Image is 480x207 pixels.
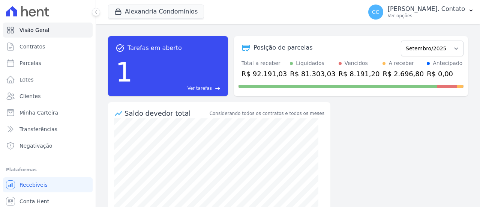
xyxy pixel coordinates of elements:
[215,86,220,91] span: east
[3,23,93,38] a: Visão Geral
[433,59,462,67] div: Antecipado
[362,2,480,23] button: CC [PERSON_NAME]. Contato Ver opções
[3,177,93,192] a: Recebíveis
[388,5,465,13] p: [PERSON_NAME]. Contato
[19,125,57,133] span: Transferências
[3,89,93,104] a: Clientes
[290,69,335,79] div: R$ 81.303,03
[3,39,93,54] a: Contratos
[19,92,40,100] span: Clientes
[108,5,204,19] button: Alexandria Condomínios
[19,198,49,205] span: Conta Hent
[345,59,368,67] div: Vencidos
[187,85,212,92] span: Ver tarefas
[19,59,41,67] span: Parcelas
[382,69,424,79] div: R$ 2.696,80
[3,105,93,120] a: Minha Carteira
[6,165,90,174] div: Plataformas
[210,110,324,117] div: Considerando todos os contratos e todos os meses
[136,85,220,92] a: Ver tarefas east
[427,69,462,79] div: R$ 0,00
[124,108,208,118] div: Saldo devedor total
[296,59,324,67] div: Liquidados
[19,43,45,50] span: Contratos
[241,59,287,67] div: Total a receber
[19,142,52,150] span: Negativação
[127,44,182,53] span: Tarefas em aberto
[253,43,313,52] div: Posição de parcelas
[19,76,34,83] span: Lotes
[372,9,379,15] span: CC
[19,109,58,116] span: Minha Carteira
[388,59,414,67] div: A receber
[3,56,93,71] a: Parcelas
[3,138,93,153] a: Negativação
[19,26,49,34] span: Visão Geral
[115,53,133,92] div: 1
[3,122,93,137] a: Transferências
[115,44,124,53] span: task_alt
[388,13,465,19] p: Ver opções
[19,181,48,189] span: Recebíveis
[339,69,380,79] div: R$ 8.191,20
[241,69,287,79] div: R$ 92.191,03
[3,72,93,87] a: Lotes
